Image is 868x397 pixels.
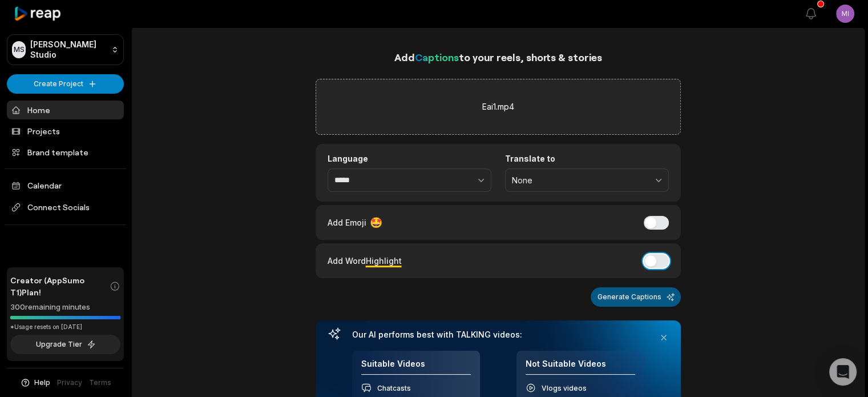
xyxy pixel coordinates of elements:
[7,74,124,94] button: Create Project
[20,378,50,388] button: Help
[7,122,124,141] a: Projects
[361,359,471,375] h4: Suitable Videos
[10,302,120,313] div: 300 remaining minutes
[34,378,50,388] span: Help
[57,378,82,388] a: Privacy
[482,100,514,114] label: Eai1.mp4
[370,215,382,230] span: 🤩
[526,359,635,375] h4: Not Suitable Videos
[10,323,120,331] div: *Usage resets on [DATE]
[505,169,669,193] button: None
[7,197,124,218] span: Connect Socials
[7,176,124,195] a: Calendar
[366,256,402,266] span: Highlight
[377,384,411,392] span: Chatcasts
[7,101,124,119] a: Home
[10,274,110,298] span: Creator (AppSumo T1) Plan!
[30,39,107,60] p: [PERSON_NAME] Studio
[591,287,681,307] button: Generate Captions
[328,253,402,268] div: Add Word
[352,330,644,340] h3: Our AI performs best with TALKING videos:
[89,378,111,388] a: Terms
[7,143,124,162] a: Brand template
[415,51,459,63] span: Captions
[328,216,366,228] span: Add Emoji
[12,41,26,58] div: MS
[829,358,857,386] div: Open Intercom Messenger
[505,154,669,164] label: Translate to
[328,154,491,164] label: Language
[512,175,646,186] span: None
[10,335,120,354] button: Upgrade Tier
[542,384,587,392] span: Vlogs videos
[316,49,681,65] h1: Add to your reels, shorts & stories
